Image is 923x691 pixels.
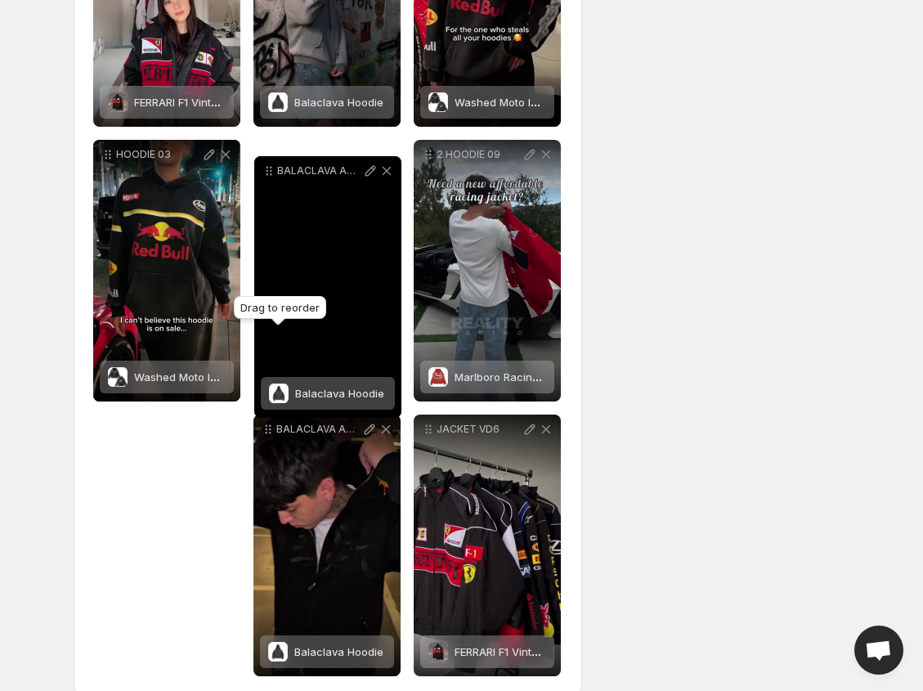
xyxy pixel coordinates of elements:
img: Marlboro Racing Hoodie [428,367,448,387]
span: Washed Moto Inspired Hoodie [455,96,608,109]
span: Balaclava Hoodie [294,645,383,658]
span: Balaclava Hoodie [295,387,384,400]
p: 2 HOODIE 09 [437,148,522,161]
p: HOODIE 03 [116,148,201,161]
span: FERRARI F1 Vintage Black Jacket [134,96,299,109]
div: 2 HOODIE 09Marlboro Racing HoodieMarlboro Racing Hoodie [414,140,561,402]
img: FERRARI F1 Vintage Black Jacket [428,642,448,662]
img: Washed Moto Inspired Hoodie [428,92,448,112]
p: JACKET VD6 [437,423,522,436]
div: BALACLAVA AD12Balaclava HoodieBalaclava Hoodie [254,156,401,418]
span: Washed Moto Inspired Hoodie [134,370,288,384]
p: BALACLAVA AD12 [277,164,362,177]
span: FERRARI F1 Vintage Black Jacket [455,645,620,658]
img: FERRARI F1 Vintage Black Jacket [108,92,128,112]
div: HOODIE 03Washed Moto Inspired HoodieWashed Moto Inspired Hoodie [93,140,240,402]
div: BALACLAVA AD10Balaclava HoodieBalaclava Hoodie [253,415,401,676]
div: JACKET VD6FERRARI F1 Vintage Black JacketFERRARI F1 Vintage Black Jacket [414,415,561,676]
p: BALACLAVA AD10 [276,423,361,436]
span: Balaclava Hoodie [294,96,383,109]
div: Open chat [854,626,903,675]
span: Marlboro Racing Hoodie [455,370,578,384]
img: Washed Moto Inspired Hoodie [108,367,128,387]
